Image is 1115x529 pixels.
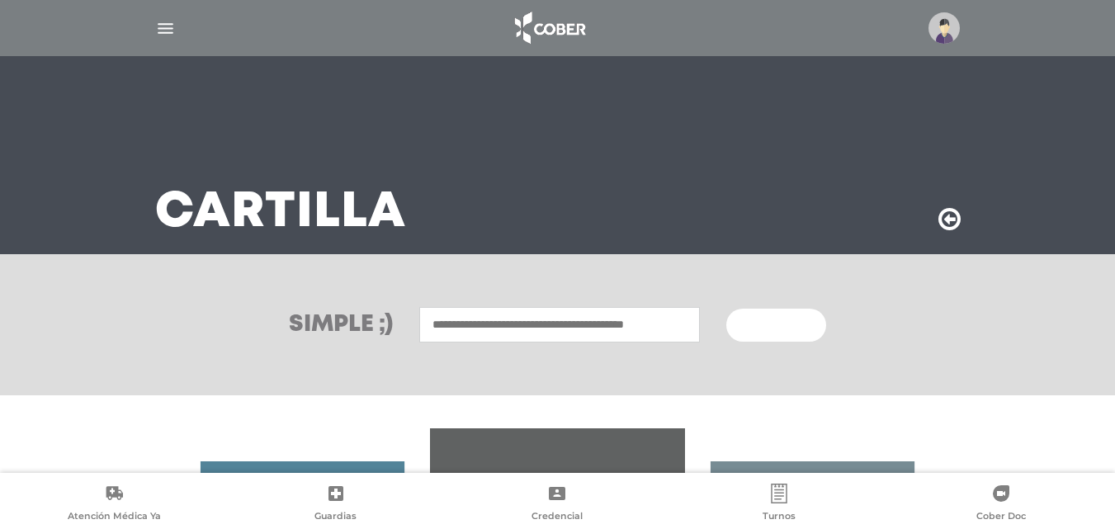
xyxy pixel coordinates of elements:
img: Cober_menu-lines-white.svg [155,18,176,39]
a: Guardias [225,484,447,526]
a: Credencial [446,484,669,526]
span: Cober Doc [976,510,1026,525]
a: Cober Doc [890,484,1112,526]
h3: Simple ;) [289,314,393,337]
span: Atención Médica Ya [68,510,161,525]
img: logo_cober_home-white.png [506,8,593,48]
h3: Cartilla [155,191,406,234]
span: Credencial [532,510,583,525]
a: Turnos [669,484,891,526]
img: profile-placeholder.svg [928,12,960,44]
span: Guardias [314,510,357,525]
a: Atención Médica Ya [3,484,225,526]
button: Buscar [726,309,825,342]
span: Buscar [746,320,794,332]
span: Turnos [763,510,796,525]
